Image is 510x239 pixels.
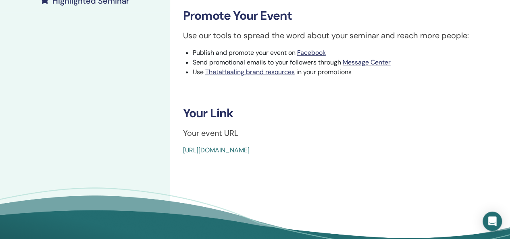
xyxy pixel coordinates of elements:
[193,67,497,77] li: Use in your promotions
[183,29,497,42] p: Use our tools to spread the word about your seminar and reach more people:
[297,48,326,57] a: Facebook
[205,68,295,76] a: ThetaHealing brand resources
[343,58,391,67] a: Message Center
[193,58,497,67] li: Send promotional emails to your followers through
[193,48,497,58] li: Publish and promote your event on
[183,8,497,23] h3: Promote Your Event
[183,146,250,154] a: [URL][DOMAIN_NAME]
[183,127,497,139] p: Your event URL
[183,106,497,121] h3: Your Link
[483,212,502,231] div: Open Intercom Messenger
